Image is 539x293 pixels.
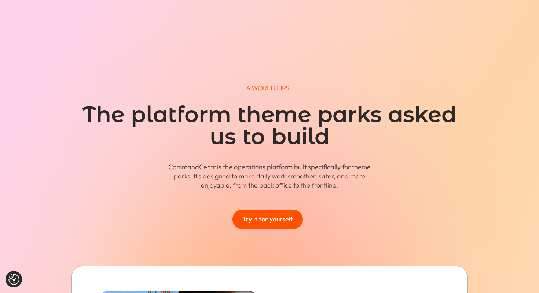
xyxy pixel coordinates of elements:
[71,83,467,93] p: A WORLD FIRST
[232,210,303,229] a: Try it for yourself
[8,274,19,285] img: Revisit consent button
[168,163,371,189] span: CommandCentr is the operations platform built specifically for theme parks. It’s designed to make...
[8,274,19,285] button: Consent Preferences
[71,104,467,151] h1: The platform theme parks asked us to build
